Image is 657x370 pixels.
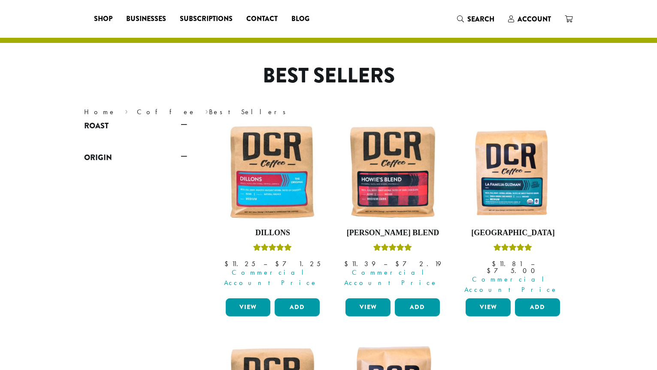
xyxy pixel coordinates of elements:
span: Search [467,14,494,24]
h1: Best Sellers [78,64,580,88]
span: – [531,259,534,268]
a: [PERSON_NAME] BlendRated 4.67 out of 5 Commercial Account Price [343,123,442,295]
button: Add [395,298,440,316]
a: Search [450,12,501,26]
button: Add [515,298,560,316]
span: $ [395,259,403,268]
img: Dillons-12oz-300x300.jpg [223,123,322,221]
span: $ [344,259,351,268]
span: Blog [291,14,309,24]
nav: Breadcrumb [84,107,316,117]
span: › [205,104,208,117]
a: View [466,298,511,316]
div: Rated 5.00 out of 5 [253,243,292,255]
span: – [384,259,387,268]
a: Origin [84,150,187,165]
div: Rated 4.83 out of 5 [494,243,532,255]
span: Shop [94,14,112,24]
span: Commercial Account Price [220,267,322,288]
span: Businesses [126,14,166,24]
a: View [345,298,391,316]
span: $ [492,259,499,268]
span: Contact [246,14,278,24]
a: Roast [84,118,187,133]
bdi: 71.25 [275,259,321,268]
h4: [GEOGRAPHIC_DATA] [463,228,562,238]
bdi: 72.19 [395,259,441,268]
button: Add [275,298,320,316]
a: Home [84,107,116,116]
img: Howies-Blend-12oz-300x300.jpg [343,123,442,221]
span: $ [224,259,232,268]
a: Shop [87,12,119,26]
a: Coffee [137,107,196,116]
div: Origin [84,165,187,172]
span: › [125,104,128,117]
h4: [PERSON_NAME] Blend [343,228,442,238]
bdi: 75.00 [487,266,539,275]
img: DCR-La-Familia-Guzman-Coffee-Bag-300x300.png [463,123,562,221]
div: Rated 4.67 out of 5 [373,243,412,255]
span: Commercial Account Price [340,267,442,288]
h4: Dillons [224,228,322,238]
span: Account [518,14,551,24]
span: $ [275,259,282,268]
bdi: 11.81 [492,259,523,268]
span: $ [487,266,494,275]
div: Roast [84,133,187,140]
a: DillonsRated 5.00 out of 5 Commercial Account Price [224,123,322,295]
bdi: 11.39 [344,259,375,268]
bdi: 11.25 [224,259,255,268]
span: Commercial Account Price [460,274,562,295]
a: View [226,298,271,316]
a: [GEOGRAPHIC_DATA]Rated 4.83 out of 5 Commercial Account Price [463,123,562,295]
span: Subscriptions [180,14,233,24]
span: – [263,259,267,268]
